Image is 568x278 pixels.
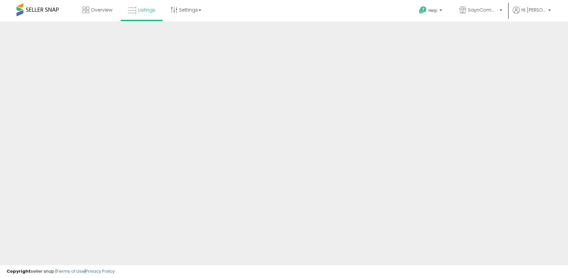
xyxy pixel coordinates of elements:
[419,6,427,14] i: Get Help
[86,268,115,274] a: Privacy Policy
[521,7,546,13] span: Hi [PERSON_NAME]
[7,268,115,275] div: seller snap | |
[138,7,155,13] span: Listings
[91,7,112,13] span: Overview
[468,7,498,13] span: SaynCommerce
[57,268,85,274] a: Terms of Use
[513,7,551,21] a: Hi [PERSON_NAME]
[7,268,31,274] strong: Copyright
[429,8,437,13] span: Help
[414,1,449,21] a: Help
